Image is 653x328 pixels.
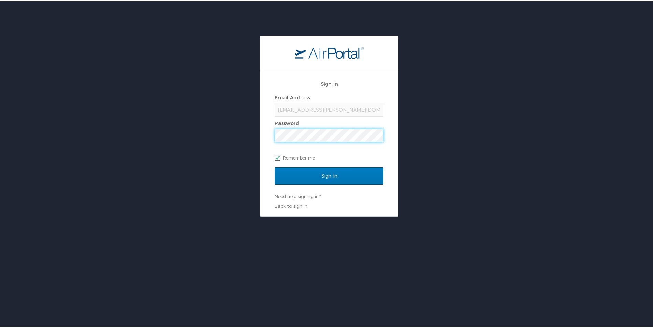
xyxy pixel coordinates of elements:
label: Email Address [275,93,310,99]
a: Back to sign in [275,202,307,207]
label: Password [275,119,299,125]
label: Remember me [275,151,383,162]
a: Need help signing in? [275,192,321,198]
input: Sign In [275,166,383,183]
img: logo [295,45,364,57]
h2: Sign In [275,78,383,86]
